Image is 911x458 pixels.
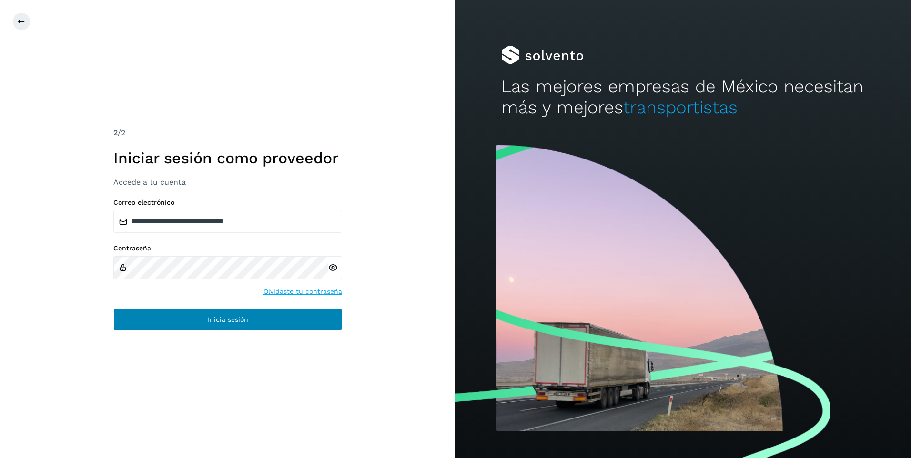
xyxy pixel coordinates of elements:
[208,316,248,323] span: Inicia sesión
[113,178,342,187] h3: Accede a tu cuenta
[113,244,342,252] label: Contraseña
[113,128,118,137] span: 2
[113,199,342,207] label: Correo electrónico
[113,127,342,139] div: /2
[623,97,738,118] span: transportistas
[501,76,866,119] h2: Las mejores empresas de México necesitan más y mejores
[113,149,342,167] h1: Iniciar sesión como proveedor
[113,308,342,331] button: Inicia sesión
[263,287,342,297] a: Olvidaste tu contraseña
